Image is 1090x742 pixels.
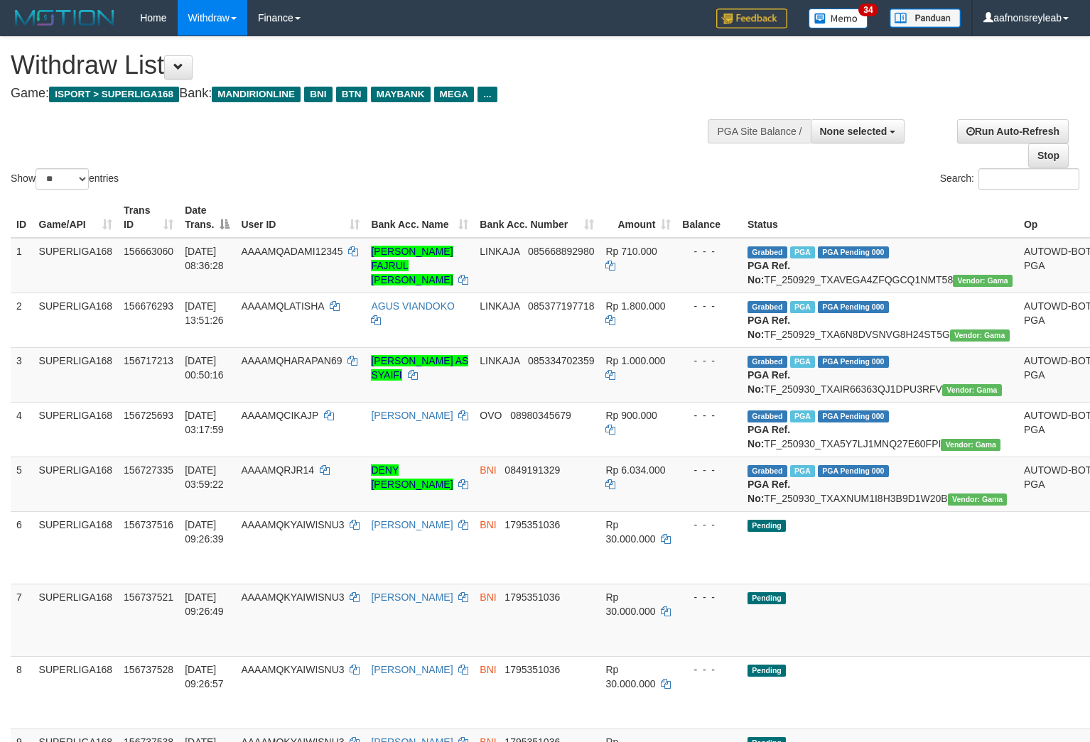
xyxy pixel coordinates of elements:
span: PGA Pending [818,356,889,368]
span: Rp 1.000.000 [605,355,665,366]
span: [DATE] 03:59:22 [185,464,224,490]
div: - - - [682,244,736,258]
td: 7 [11,584,33,656]
th: ID [11,197,33,238]
span: 156663060 [124,246,173,257]
input: Search: [978,168,1079,190]
h4: Game: Bank: [11,87,713,101]
span: Grabbed [748,410,787,422]
span: Rp 900.000 [605,410,657,421]
span: AAAAMQRJR14 [241,464,314,476]
th: Bank Acc. Number: activate to sort column ascending [474,197,600,238]
label: Search: [940,168,1079,190]
span: Vendor URL: https://trx31.1velocity.biz [953,275,1013,287]
td: SUPERLIGA168 [33,293,119,347]
th: User ID: activate to sort column ascending [235,197,365,238]
a: DENY [PERSON_NAME] [371,464,453,490]
span: PGA Pending [818,410,889,422]
span: Pending [748,665,786,677]
span: Marked by aafnonsreyleab [790,465,815,477]
span: [DATE] 09:26:49 [185,591,224,617]
b: PGA Ref. No: [748,260,790,285]
span: Copy 1795351036 to clipboard [504,664,560,675]
span: [DATE] 13:51:26 [185,300,224,326]
span: AAAAMQADAMI12345 [241,246,342,257]
span: Marked by aafnonsreyleab [790,356,815,368]
span: BTN [336,87,367,102]
span: 156727335 [124,464,173,476]
span: LINKAJA [480,355,519,366]
a: [PERSON_NAME] [371,519,453,530]
span: Marked by aafchhiseyha [790,246,815,258]
td: TF_250929_TXAVEGA4ZFQGCQ1NMT58 [742,238,1018,293]
span: AAAAMQKYAIWISNU3 [241,664,344,675]
span: Grabbed [748,356,787,368]
img: MOTION_logo.png [11,7,119,28]
span: PGA Pending [818,465,889,477]
a: Run Auto-Refresh [957,119,1069,143]
span: AAAAMQKYAIWISNU3 [241,591,344,603]
div: - - - [682,463,736,477]
span: [DATE] 00:50:16 [185,355,224,381]
span: Vendor URL: https://trx31.1velocity.biz [941,439,1000,451]
a: [PERSON_NAME] FAJRUL [PERSON_NAME] [371,246,453,285]
span: AAAAMQCIKAJP [241,410,318,421]
h1: Withdraw List [11,51,713,80]
span: [DATE] 08:36:28 [185,246,224,271]
span: Grabbed [748,465,787,477]
th: Status [742,197,1018,238]
span: PGA Pending [818,246,889,258]
img: panduan.png [890,9,961,28]
span: Copy 085668892980 to clipboard [528,246,594,257]
span: Copy 08980345679 to clipboard [510,410,571,421]
span: Marked by aafnonsreyleab [790,410,815,422]
span: 156717213 [124,355,173,366]
td: 8 [11,656,33,729]
a: Stop [1028,143,1069,168]
span: Pending [748,520,786,532]
span: Grabbed [748,301,787,313]
span: ... [477,87,497,102]
span: LINKAJA [480,300,519,312]
b: PGA Ref. No: [748,369,790,395]
span: Marked by aafsoycanthlai [790,301,815,313]
a: [PERSON_NAME] [371,410,453,421]
span: Rp 30.000.000 [605,519,655,545]
a: AGUS VIANDOKO [371,300,454,312]
a: [PERSON_NAME] AS SYAIFI [371,355,468,381]
th: Game/API: activate to sort column ascending [33,197,119,238]
td: 3 [11,347,33,402]
td: SUPERLIGA168 [33,584,119,656]
span: Grabbed [748,246,787,258]
span: 34 [858,4,878,16]
td: 4 [11,402,33,457]
th: Bank Acc. Name: activate to sort column ascending [365,197,474,238]
div: - - - [682,354,736,368]
span: AAAAMQLATISHA [241,300,323,312]
span: Vendor URL: https://trx31.1velocity.biz [948,493,1008,506]
span: BNI [480,591,496,603]
a: [PERSON_NAME] [371,664,453,675]
span: 156725693 [124,410,173,421]
td: SUPERLIGA168 [33,347,119,402]
span: Rp 30.000.000 [605,664,655,689]
span: 156737521 [124,591,173,603]
td: TF_250930_TXA5Y7LJ1MNQ27E60FPI [742,402,1018,457]
span: [DATE] 03:17:59 [185,410,224,435]
span: BNI [480,464,496,476]
span: Rp 30.000.000 [605,591,655,617]
img: Button%20Memo.svg [809,9,868,28]
span: Vendor URL: https://trx31.1velocity.biz [942,384,1002,396]
span: Copy 1795351036 to clipboard [504,591,560,603]
button: None selected [811,119,905,143]
span: MANDIRIONLINE [212,87,301,102]
span: Copy 085334702359 to clipboard [528,355,594,366]
span: [DATE] 09:26:39 [185,519,224,545]
span: OVO [480,410,502,421]
b: PGA Ref. No: [748,424,790,449]
span: PGA Pending [818,301,889,313]
td: TF_250930_TXAXNUM1I8H3B9D1W20B [742,457,1018,511]
span: Rp 1.800.000 [605,300,665,312]
a: [PERSON_NAME] [371,591,453,603]
div: PGA Site Balance / [708,119,810,143]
